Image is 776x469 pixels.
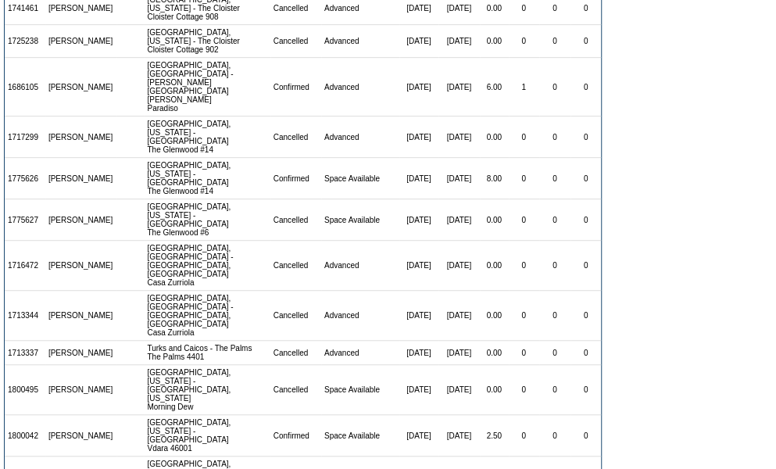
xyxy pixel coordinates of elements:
[144,58,270,116] td: [GEOGRAPHIC_DATA], [GEOGRAPHIC_DATA] - [PERSON_NAME][GEOGRAPHIC_DATA][PERSON_NAME] Paradiso
[321,199,399,241] td: Space Available
[480,415,509,456] td: 2.50
[438,158,480,199] td: [DATE]
[539,58,571,116] td: 0
[438,365,480,415] td: [DATE]
[144,341,270,365] td: Turks and Caicos - The Palms The Palms 4401
[399,25,438,58] td: [DATE]
[5,341,45,365] td: 1713337
[5,116,45,158] td: 1717299
[480,341,509,365] td: 0.00
[438,241,480,291] td: [DATE]
[45,241,116,291] td: [PERSON_NAME]
[509,158,539,199] td: 0
[399,365,438,415] td: [DATE]
[480,158,509,199] td: 8.00
[570,158,601,199] td: 0
[438,415,480,456] td: [DATE]
[270,199,321,241] td: Cancelled
[5,199,45,241] td: 1775627
[144,291,270,341] td: [GEOGRAPHIC_DATA], [GEOGRAPHIC_DATA] - [GEOGRAPHIC_DATA], [GEOGRAPHIC_DATA] Casa Zurriola
[509,291,539,341] td: 0
[270,291,321,341] td: Cancelled
[539,25,571,58] td: 0
[539,341,571,365] td: 0
[45,415,116,456] td: [PERSON_NAME]
[399,241,438,291] td: [DATE]
[399,291,438,341] td: [DATE]
[321,365,399,415] td: Space Available
[321,291,399,341] td: Advanced
[144,158,270,199] td: [GEOGRAPHIC_DATA], [US_STATE] - [GEOGRAPHIC_DATA] The Glenwood #14
[480,365,509,415] td: 0.00
[570,241,601,291] td: 0
[5,241,45,291] td: 1716472
[539,199,571,241] td: 0
[270,116,321,158] td: Cancelled
[539,365,571,415] td: 0
[438,291,480,341] td: [DATE]
[5,58,45,116] td: 1686105
[570,291,601,341] td: 0
[480,58,509,116] td: 6.00
[5,25,45,58] td: 1725238
[321,241,399,291] td: Advanced
[45,116,116,158] td: [PERSON_NAME]
[438,58,480,116] td: [DATE]
[5,158,45,199] td: 1775626
[321,341,399,365] td: Advanced
[270,241,321,291] td: Cancelled
[570,365,601,415] td: 0
[438,341,480,365] td: [DATE]
[480,25,509,58] td: 0.00
[5,365,45,415] td: 1800495
[45,58,116,116] td: [PERSON_NAME]
[45,291,116,341] td: [PERSON_NAME]
[509,116,539,158] td: 0
[509,25,539,58] td: 0
[509,241,539,291] td: 0
[539,291,571,341] td: 0
[321,415,399,456] td: Space Available
[399,58,438,116] td: [DATE]
[399,158,438,199] td: [DATE]
[144,116,270,158] td: [GEOGRAPHIC_DATA], [US_STATE] - [GEOGRAPHIC_DATA] The Glenwood #14
[399,341,438,365] td: [DATE]
[144,241,270,291] td: [GEOGRAPHIC_DATA], [GEOGRAPHIC_DATA] - [GEOGRAPHIC_DATA], [GEOGRAPHIC_DATA] Casa Zurriola
[509,199,539,241] td: 0
[509,415,539,456] td: 0
[570,58,601,116] td: 0
[270,158,321,199] td: Confirmed
[45,158,116,199] td: [PERSON_NAME]
[45,341,116,365] td: [PERSON_NAME]
[438,199,480,241] td: [DATE]
[270,25,321,58] td: Cancelled
[45,365,116,415] td: [PERSON_NAME]
[5,291,45,341] td: 1713344
[270,365,321,415] td: Cancelled
[399,415,438,456] td: [DATE]
[321,58,399,116] td: Advanced
[539,158,571,199] td: 0
[270,58,321,116] td: Confirmed
[270,341,321,365] td: Cancelled
[399,116,438,158] td: [DATE]
[144,199,270,241] td: [GEOGRAPHIC_DATA], [US_STATE] - [GEOGRAPHIC_DATA] The Glenwood #6
[570,415,601,456] td: 0
[144,365,270,415] td: [GEOGRAPHIC_DATA], [US_STATE] - [GEOGRAPHIC_DATA], [US_STATE] Morning Dew
[5,415,45,456] td: 1800042
[480,116,509,158] td: 0.00
[438,116,480,158] td: [DATE]
[144,415,270,456] td: [GEOGRAPHIC_DATA], [US_STATE] - [GEOGRAPHIC_DATA] Vdara 46001
[45,199,116,241] td: [PERSON_NAME]
[321,116,399,158] td: Advanced
[570,25,601,58] td: 0
[321,25,399,58] td: Advanced
[270,415,321,456] td: Confirmed
[539,415,571,456] td: 0
[539,241,571,291] td: 0
[570,116,601,158] td: 0
[509,58,539,116] td: 1
[539,116,571,158] td: 0
[144,25,270,58] td: [GEOGRAPHIC_DATA], [US_STATE] - The Cloister Cloister Cottage 902
[480,291,509,341] td: 0.00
